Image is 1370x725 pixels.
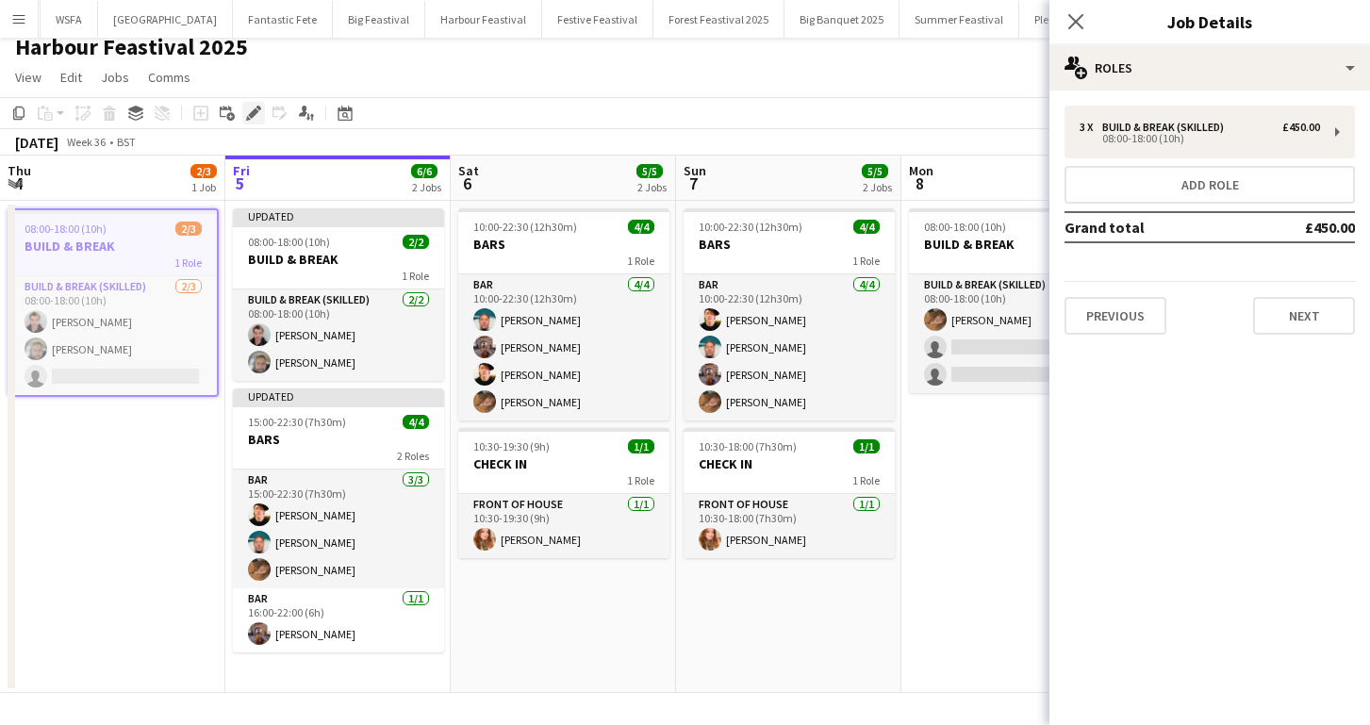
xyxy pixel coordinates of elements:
[458,455,669,472] h3: CHECK IN
[684,236,895,253] h3: BARS
[9,238,217,255] h3: BUILD & BREAK
[1049,45,1370,91] div: Roles
[699,220,802,234] span: 10:00-22:30 (12h30m)
[900,1,1019,38] button: Summer Feastival
[542,1,653,38] button: Festive Feastival
[1049,9,1370,34] h3: Job Details
[455,173,479,194] span: 6
[458,208,669,420] app-job-card: 10:00-22:30 (12h30m)4/4BARS1 RoleBar4/410:00-22:30 (12h30m)[PERSON_NAME][PERSON_NAME][PERSON_NAME...
[333,1,425,38] button: Big Feastival
[684,428,895,558] app-job-card: 10:30-18:00 (7h30m)1/1CHECK IN1 RoleFront of House1/110:30-18:00 (7h30m)[PERSON_NAME]
[784,1,900,38] button: Big Banquet 2025
[1019,1,1131,38] button: Pleasure Garden
[117,135,136,149] div: BST
[403,235,429,249] span: 2/2
[852,254,880,268] span: 1 Role
[473,220,577,234] span: 10:00-22:30 (12h30m)
[53,65,90,90] a: Edit
[98,1,233,38] button: [GEOGRAPHIC_DATA]
[412,180,441,194] div: 2 Jobs
[853,220,880,234] span: 4/4
[628,220,654,234] span: 4/4
[473,439,550,453] span: 10:30-19:30 (9h)
[924,220,1006,234] span: 08:00-18:00 (10h)
[852,473,880,487] span: 1 Role
[863,180,892,194] div: 2 Jobs
[458,274,669,420] app-card-role: Bar4/410:00-22:30 (12h30m)[PERSON_NAME][PERSON_NAME][PERSON_NAME][PERSON_NAME]
[458,162,479,179] span: Sat
[628,439,654,453] span: 1/1
[909,208,1120,393] app-job-card: 08:00-18:00 (10h)1/3BUILD & BREAK1 RoleBuild & Break (skilled)1/308:00-18:00 (10h)[PERSON_NAME]
[684,455,895,472] h3: CHECK IN
[1102,121,1231,134] div: Build & Break (skilled)
[909,162,933,179] span: Mon
[233,1,333,38] button: Fantastic Fete
[1080,121,1102,134] div: 3 x
[684,208,895,420] app-job-card: 10:00-22:30 (12h30m)4/4BARS1 RoleBar4/410:00-22:30 (12h30m)[PERSON_NAME][PERSON_NAME][PERSON_NAME...
[1243,212,1355,242] td: £450.00
[681,173,706,194] span: 7
[684,162,706,179] span: Sun
[1065,212,1243,242] td: Grand total
[41,1,98,38] button: WSFA
[636,164,663,178] span: 5/5
[148,69,190,86] span: Comms
[191,180,216,194] div: 1 Job
[458,428,669,558] app-job-card: 10:30-19:30 (9h)1/1CHECK IN1 RoleFront of House1/110:30-19:30 (9h)[PERSON_NAME]
[1282,121,1320,134] div: £450.00
[653,1,784,38] button: Forest Feastival 2025
[402,269,429,283] span: 1 Role
[93,65,137,90] a: Jobs
[233,388,444,652] app-job-card: Updated15:00-22:30 (7h30m)4/4BARS2 RolesBar3/315:00-22:30 (7h30m)[PERSON_NAME][PERSON_NAME][PERSO...
[15,69,41,86] span: View
[233,289,444,381] app-card-role: Build & Break (skilled)2/208:00-18:00 (10h)[PERSON_NAME][PERSON_NAME]
[190,164,217,178] span: 2/3
[627,473,654,487] span: 1 Role
[233,470,444,588] app-card-role: Bar3/315:00-22:30 (7h30m)[PERSON_NAME][PERSON_NAME][PERSON_NAME]
[175,222,202,236] span: 2/3
[101,69,129,86] span: Jobs
[8,208,219,397] app-job-card: 08:00-18:00 (10h)2/3BUILD & BREAK1 RoleBuild & Break (skilled)2/308:00-18:00 (10h)[PERSON_NAME][P...
[15,133,58,152] div: [DATE]
[853,439,880,453] span: 1/1
[233,388,444,404] div: Updated
[8,65,49,90] a: View
[1080,134,1320,143] div: 08:00-18:00 (10h)
[5,173,31,194] span: 4
[1065,297,1166,335] button: Previous
[1065,166,1355,204] button: Add role
[699,439,797,453] span: 10:30-18:00 (7h30m)
[9,276,217,395] app-card-role: Build & Break (skilled)2/308:00-18:00 (10h)[PERSON_NAME][PERSON_NAME]
[397,449,429,463] span: 2 Roles
[8,162,31,179] span: Thu
[233,162,250,179] span: Fri
[233,208,444,381] app-job-card: Updated08:00-18:00 (10h)2/2BUILD & BREAK1 RoleBuild & Break (skilled)2/208:00-18:00 (10h)[PERSON_...
[637,180,667,194] div: 2 Jobs
[909,236,1120,253] h3: BUILD & BREAK
[140,65,198,90] a: Comms
[862,164,888,178] span: 5/5
[458,494,669,558] app-card-role: Front of House1/110:30-19:30 (9h)[PERSON_NAME]
[909,274,1120,393] app-card-role: Build & Break (skilled)1/308:00-18:00 (10h)[PERSON_NAME]
[458,236,669,253] h3: BARS
[684,494,895,558] app-card-role: Front of House1/110:30-18:00 (7h30m)[PERSON_NAME]
[627,254,654,268] span: 1 Role
[230,173,250,194] span: 5
[233,431,444,448] h3: BARS
[403,415,429,429] span: 4/4
[906,173,933,194] span: 8
[62,135,109,149] span: Week 36
[248,415,346,429] span: 15:00-22:30 (7h30m)
[233,251,444,268] h3: BUILD & BREAK
[248,235,330,249] span: 08:00-18:00 (10h)
[1253,297,1355,335] button: Next
[15,33,248,61] h1: Harbour Feastival 2025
